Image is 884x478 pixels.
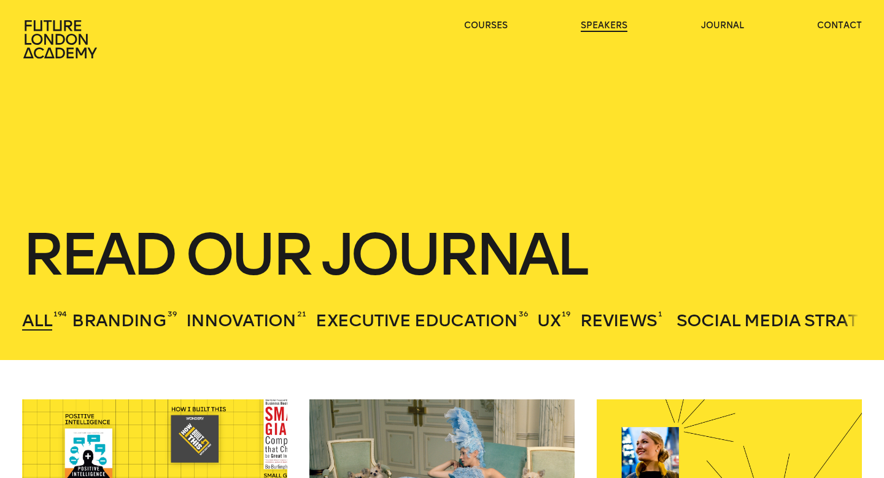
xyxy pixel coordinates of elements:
sup: 19 [562,309,570,319]
a: contact [817,20,862,32]
a: courses [464,20,508,32]
span: Executive Education [316,310,518,331]
span: All [22,310,52,331]
sup: 1 [658,309,662,319]
a: speakers [581,20,627,32]
h1: Read our journal [22,227,862,281]
span: Branding [72,310,166,331]
span: Reviews [580,310,657,331]
a: journal [701,20,744,32]
sup: 21 [297,309,306,319]
sup: 36 [519,309,528,319]
span: Innovation [186,310,297,331]
sup: 39 [168,309,177,319]
span: UX [537,310,560,331]
sup: 194 [53,309,67,319]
